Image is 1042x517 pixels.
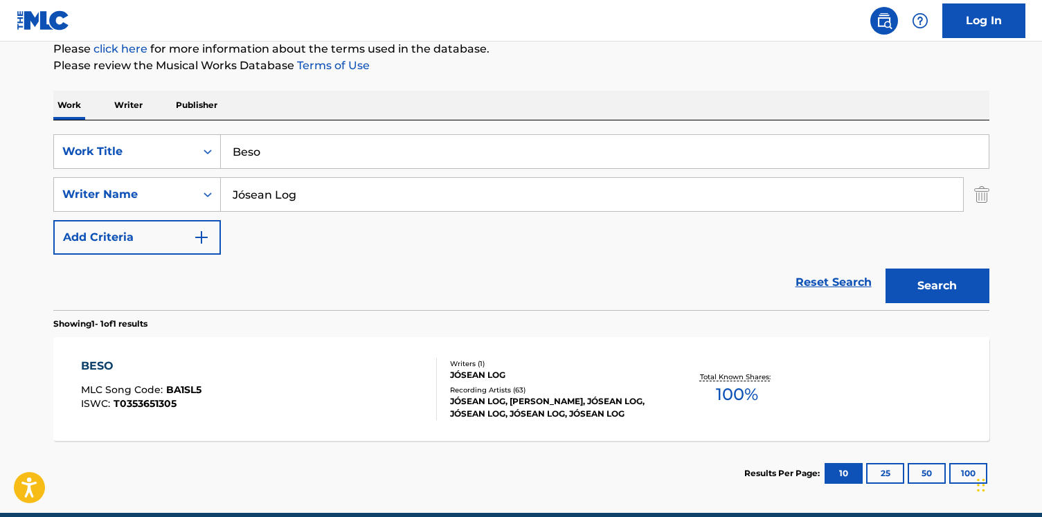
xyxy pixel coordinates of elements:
[908,463,946,484] button: 50
[870,7,898,35] a: Public Search
[81,383,166,396] span: MLC Song Code :
[450,359,659,369] div: Writers ( 1 )
[53,91,85,120] p: Work
[825,463,863,484] button: 10
[973,451,1042,517] div: Widget chat
[93,42,147,55] a: click here
[193,229,210,246] img: 9d2ae6d4665cec9f34b9.svg
[974,177,989,212] img: Delete Criterion
[906,7,934,35] div: Help
[789,267,879,298] a: Reset Search
[166,383,201,396] span: BA1SL5
[450,395,659,420] div: JÓSEAN LOG, [PERSON_NAME], JÓSEAN LOG, JÓSEAN LOG, JÓSEAN LOG, JÓSEAN LOG
[114,397,177,410] span: T0353651305
[53,318,147,330] p: Showing 1 - 1 of 1 results
[912,12,928,29] img: help
[53,220,221,255] button: Add Criteria
[62,186,187,203] div: Writer Name
[949,463,987,484] button: 100
[81,397,114,410] span: ISWC :
[977,464,985,506] div: Trascina
[53,134,989,310] form: Search Form
[17,10,70,30] img: MLC Logo
[172,91,222,120] p: Publisher
[53,337,989,441] a: BESOMLC Song Code:BA1SL5ISWC:T0353651305Writers (1)JÓSEAN LOGRecording Artists (63)JÓSEAN LOG, [P...
[450,385,659,395] div: Recording Artists ( 63 )
[53,57,989,74] p: Please review the Musical Works Database
[716,382,758,407] span: 100 %
[942,3,1025,38] a: Log In
[53,41,989,57] p: Please for more information about the terms used in the database.
[62,143,187,160] div: Work Title
[886,269,989,303] button: Search
[294,59,370,72] a: Terms of Use
[450,369,659,381] div: JÓSEAN LOG
[81,358,201,374] div: BESO
[973,451,1042,517] iframe: Chat Widget
[876,12,892,29] img: search
[110,91,147,120] p: Writer
[744,467,823,480] p: Results Per Page:
[866,463,904,484] button: 25
[700,372,774,382] p: Total Known Shares:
